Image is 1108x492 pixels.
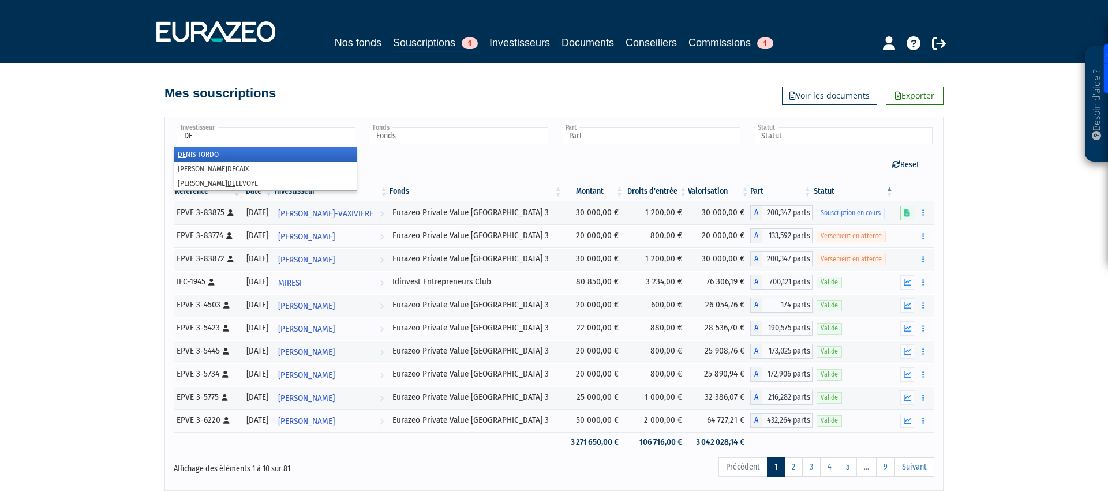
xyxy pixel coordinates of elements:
[688,432,750,452] td: 3 042 028,14 €
[877,156,934,174] button: Reset
[820,457,839,477] a: 4
[274,247,389,271] a: [PERSON_NAME]
[278,249,335,271] span: [PERSON_NAME]
[380,203,384,224] i: Voir l'investisseur
[392,345,559,357] div: Eurazeo Private Value [GEOGRAPHIC_DATA] 3
[223,417,230,424] i: [Français] Personne physique
[380,388,384,409] i: Voir l'investisseur
[380,341,384,363] i: Voir l'investisseur
[563,363,624,386] td: 20 000,00 €
[817,254,886,265] span: Versement en attente
[688,201,750,224] td: 30 000,00 €
[876,457,895,477] a: 9
[227,256,234,262] i: [Français] Personne physique
[817,392,842,403] span: Valide
[688,35,773,51] a: Commissions1
[762,390,813,405] span: 216,282 parts
[817,346,842,357] span: Valide
[242,182,274,201] th: Date: activer pour trier la colonne par ordre croissant
[563,271,624,294] td: 80 850,00 €
[839,457,857,477] a: 5
[626,35,677,51] a: Conseillers
[226,232,233,239] i: [Français] Personne physique
[563,409,624,432] td: 50 000,00 €
[750,275,813,290] div: A - Idinvest Entrepreneurs Club
[246,368,269,380] div: [DATE]
[624,386,688,409] td: 1 000,00 €
[335,35,381,51] a: Nos fonds
[278,295,335,317] span: [PERSON_NAME]
[392,322,559,334] div: Eurazeo Private Value [GEOGRAPHIC_DATA] 3
[392,276,559,288] div: Idinvest Entrepreneurs Club
[624,317,688,340] td: 880,00 €
[174,147,357,162] li: NIS TORDO
[757,37,773,49] span: 1
[750,413,813,428] div: A - Eurazeo Private Value Europe 3
[489,35,550,51] a: Investisseurs
[750,390,813,405] div: A - Eurazeo Private Value Europe 3
[762,298,813,313] span: 174 parts
[750,182,813,201] th: Part: activer pour trier la colonne par ordre croissant
[278,226,335,247] span: [PERSON_NAME]
[274,271,389,294] a: MIRESI
[624,182,688,201] th: Droits d'entrée: activer pour trier la colonne par ordre croissant
[223,302,230,309] i: [Français] Personne physique
[274,340,389,363] a: [PERSON_NAME]
[750,228,813,243] div: A - Eurazeo Private Value Europe 3
[817,277,842,288] span: Valide
[688,409,750,432] td: 64 727,21 €
[177,368,238,380] div: EPVE 3-5734
[222,394,228,401] i: [Français] Personne physique
[164,87,276,100] h4: Mes souscriptions
[274,409,389,432] a: [PERSON_NAME]
[624,247,688,271] td: 1 200,00 €
[174,176,357,190] li: [PERSON_NAME] LEVOYE
[392,368,559,380] div: Eurazeo Private Value [GEOGRAPHIC_DATA] 3
[750,367,762,382] span: A
[246,276,269,288] div: [DATE]
[388,182,563,201] th: Fonds: activer pour trier la colonne par ordre croissant
[563,224,624,247] td: 20 000,00 €
[392,414,559,426] div: Eurazeo Private Value [GEOGRAPHIC_DATA] 3
[278,388,335,409] span: [PERSON_NAME]
[174,456,481,475] div: Affichage des éléments 1 à 10 sur 81
[624,363,688,386] td: 800,00 €
[278,318,335,340] span: [PERSON_NAME]
[177,276,238,288] div: IEC-1945
[813,182,894,201] th: Statut : activer pour trier la colonne par ordre d&eacute;croissant
[1090,52,1103,156] p: Besoin d'aide ?
[750,298,762,313] span: A
[750,251,762,266] span: A
[782,87,877,105] a: Voir les documents
[750,321,813,336] div: A - Eurazeo Private Value Europe 3
[246,322,269,334] div: [DATE]
[750,344,762,359] span: A
[750,390,762,405] span: A
[563,201,624,224] td: 30 000,00 €
[750,321,762,336] span: A
[278,411,335,432] span: [PERSON_NAME]
[762,251,813,266] span: 200,347 parts
[750,275,762,290] span: A
[177,253,238,265] div: EPVE 3-83872
[762,321,813,336] span: 190,575 parts
[393,35,478,52] a: Souscriptions1
[624,271,688,294] td: 3 234,00 €
[246,206,269,219] div: [DATE]
[762,344,813,359] span: 173,025 parts
[227,179,235,187] em: DE
[177,230,238,242] div: EPVE 3-83774
[624,294,688,317] td: 600,00 €
[274,182,389,201] th: Investisseur: activer pour trier la colonne par ordre croissant
[246,391,269,403] div: [DATE]
[380,226,384,247] i: Voir l'investisseur
[563,294,624,317] td: 20 000,00 €
[817,323,842,334] span: Valide
[750,251,813,266] div: A - Eurazeo Private Value Europe 3
[274,363,389,386] a: [PERSON_NAME]
[624,409,688,432] td: 2 000,00 €
[380,272,384,294] i: Voir l'investisseur
[462,37,478,49] span: 1
[178,150,186,159] em: DE
[208,279,215,286] i: [Français] Personne physique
